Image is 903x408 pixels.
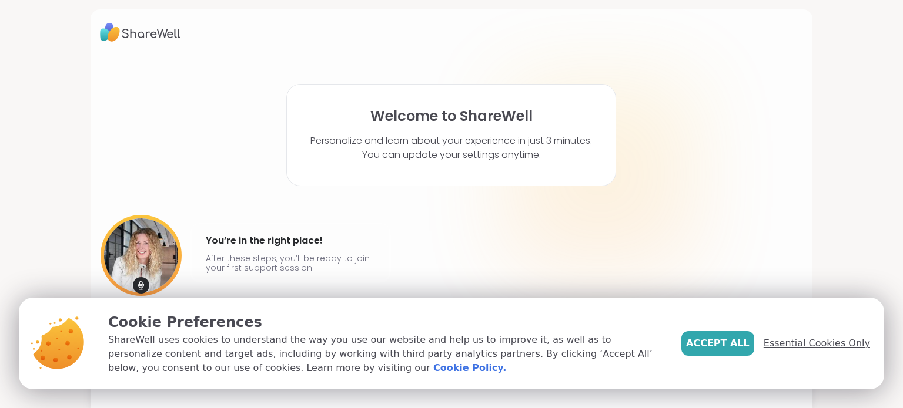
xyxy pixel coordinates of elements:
button: Accept All [681,331,754,356]
p: ShareWell uses cookies to understand the way you use our website and help us to improve it, as we... [108,333,663,375]
img: User image [101,215,182,296]
p: Personalize and learn about your experience in just 3 minutes. You can update your settings anytime. [310,134,592,162]
img: ShareWell Logo [100,19,180,46]
p: Cookie Preferences [108,312,663,333]
span: Accept All [686,336,750,350]
p: After these steps, you’ll be ready to join your first support session. [206,254,375,272]
h4: You’re in the right place! [206,231,375,250]
span: Essential Cookies Only [764,336,870,350]
a: Cookie Policy. [433,361,506,375]
img: mic icon [133,277,149,294]
h1: Welcome to ShareWell [370,108,533,124]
